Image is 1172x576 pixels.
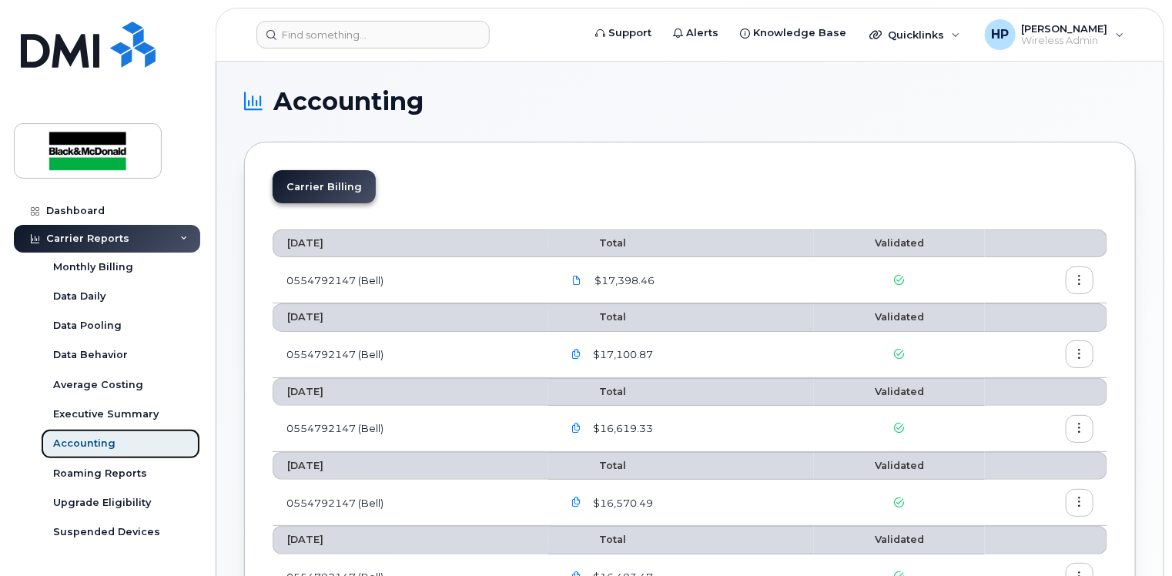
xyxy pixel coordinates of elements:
[273,480,548,526] td: 0554792147 (Bell)
[273,229,548,257] th: [DATE]
[814,229,984,257] th: Validated
[562,266,591,293] a: images/PDF_554792147_009_0000000000.pdf
[273,257,548,303] td: 0554792147 (Bell)
[562,237,626,249] span: Total
[590,496,653,511] span: $16,570.49
[562,311,626,323] span: Total
[273,406,548,452] td: 0554792147 (Bell)
[591,273,655,288] span: $17,398.46
[562,534,626,545] span: Total
[590,421,653,436] span: $16,619.33
[814,526,984,554] th: Validated
[562,386,626,397] span: Total
[273,452,548,480] th: [DATE]
[814,378,984,406] th: Validated
[814,303,984,331] th: Validated
[273,332,548,378] td: 0554792147 (Bell)
[273,303,548,331] th: [DATE]
[273,90,424,113] span: Accounting
[273,378,548,406] th: [DATE]
[562,460,626,471] span: Total
[590,347,653,362] span: $17,100.87
[273,526,548,554] th: [DATE]
[814,452,984,480] th: Validated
